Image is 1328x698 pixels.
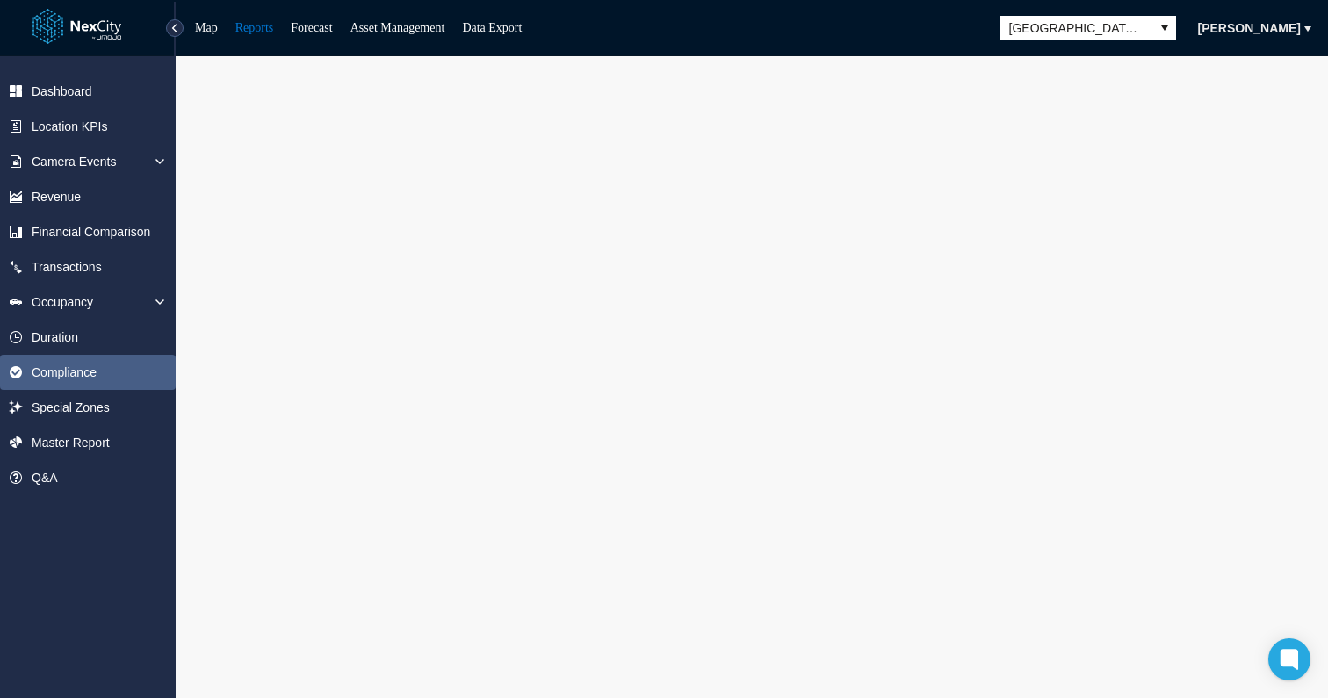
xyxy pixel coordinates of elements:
button: [PERSON_NAME] [1187,14,1312,42]
span: Location KPIs [32,118,107,135]
span: Compliance [32,363,97,381]
a: Map [195,21,218,34]
a: Forecast [291,21,332,34]
a: Reports [235,21,274,34]
span: Occupancy [32,293,93,311]
span: Dashboard [32,83,92,100]
a: Asset Management [350,21,445,34]
span: Q&A [32,469,58,486]
span: Transactions [32,258,102,276]
a: Data Export [462,21,522,34]
span: Special Zones [32,399,110,416]
span: Financial Comparison [32,223,150,241]
span: Camera Events [32,153,116,170]
span: Master Report [32,434,110,451]
button: select [1153,16,1176,40]
span: Revenue [32,188,81,205]
span: [GEOGRAPHIC_DATA][PERSON_NAME] [1009,19,1144,37]
span: [PERSON_NAME] [1198,19,1301,37]
span: Duration [32,328,78,346]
